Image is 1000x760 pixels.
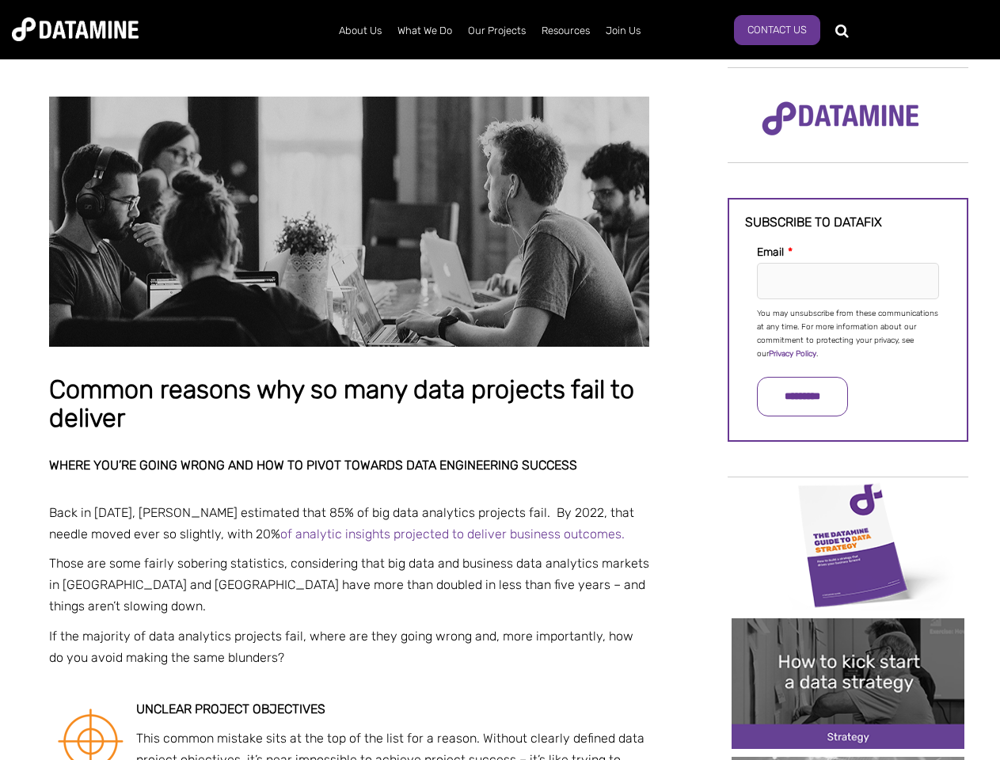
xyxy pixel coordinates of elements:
h1: Common reasons why so many data projects fail to deliver [49,376,649,432]
a: What We Do [390,10,460,51]
img: Data Strategy Cover thumbnail [732,479,964,610]
a: Resources [534,10,598,51]
img: Datamine Logo No Strapline - Purple [751,91,930,146]
img: Datamine [12,17,139,41]
img: Common reasons why so many data projects fail to deliver [49,97,649,347]
strong: Unclear project objectives [136,701,325,716]
p: Back in [DATE], [PERSON_NAME] estimated that 85% of big data analytics projects fail. By 2022, th... [49,502,649,545]
a: of analytic insights projected to deliver business outcomes. [280,526,625,541]
a: Our Projects [460,10,534,51]
p: If the majority of data analytics projects fail, where are they going wrong and, more importantly... [49,625,649,668]
span: Email [757,245,784,259]
img: 20241212 How to kick start a data strategy-2 [732,618,964,749]
a: Privacy Policy [769,349,816,359]
h2: Where you’re going wrong and how to pivot towards data engineering success [49,458,649,473]
a: Join Us [598,10,648,51]
a: About Us [331,10,390,51]
h3: Subscribe to datafix [745,215,951,230]
a: Contact Us [734,15,820,45]
p: You may unsubscribe from these communications at any time. For more information about our commitm... [757,307,939,361]
p: Those are some fairly sobering statistics, considering that big data and business data analytics ... [49,553,649,617]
